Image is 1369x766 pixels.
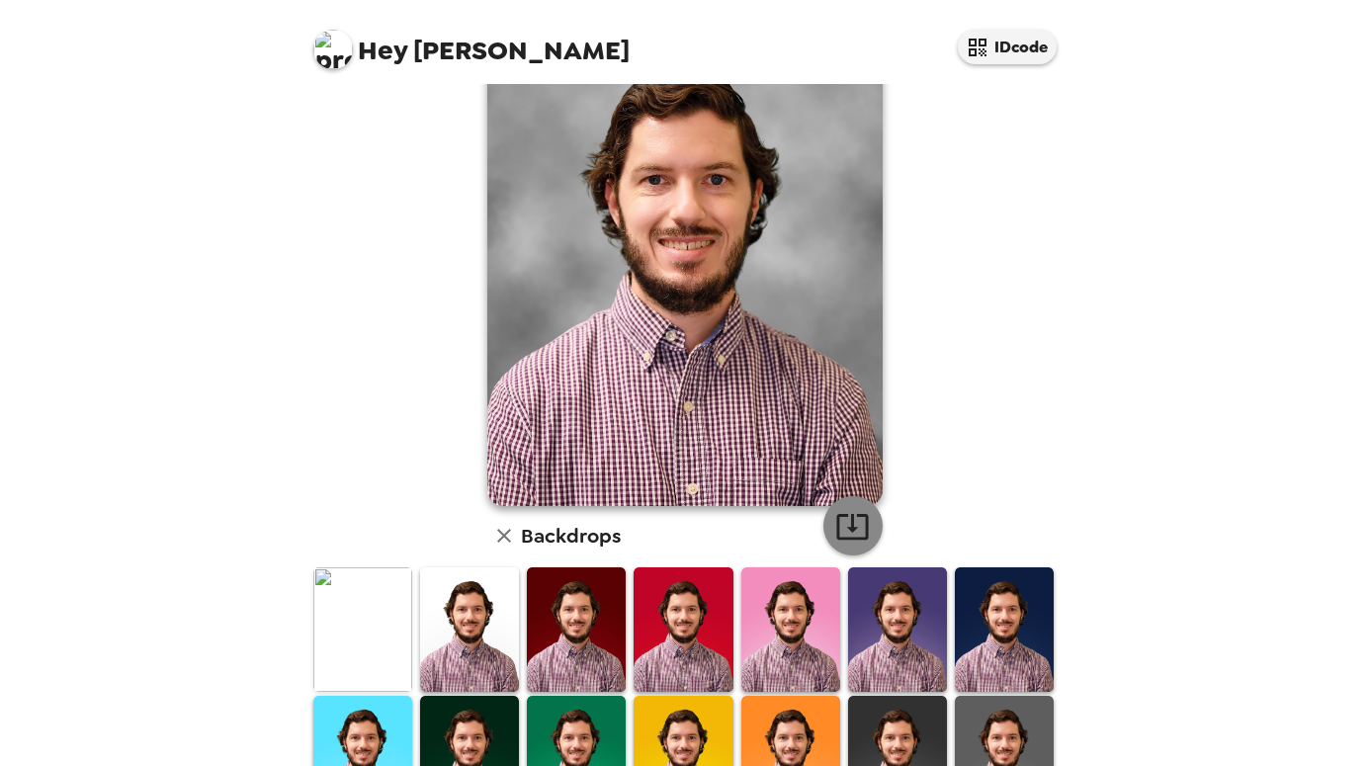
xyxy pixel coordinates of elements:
button: IDcode [958,30,1057,64]
span: Hey [358,33,407,68]
img: Original [313,567,412,691]
img: user [487,12,883,506]
h6: Backdrops [521,520,621,552]
span: [PERSON_NAME] [313,20,630,64]
img: profile pic [313,30,353,69]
